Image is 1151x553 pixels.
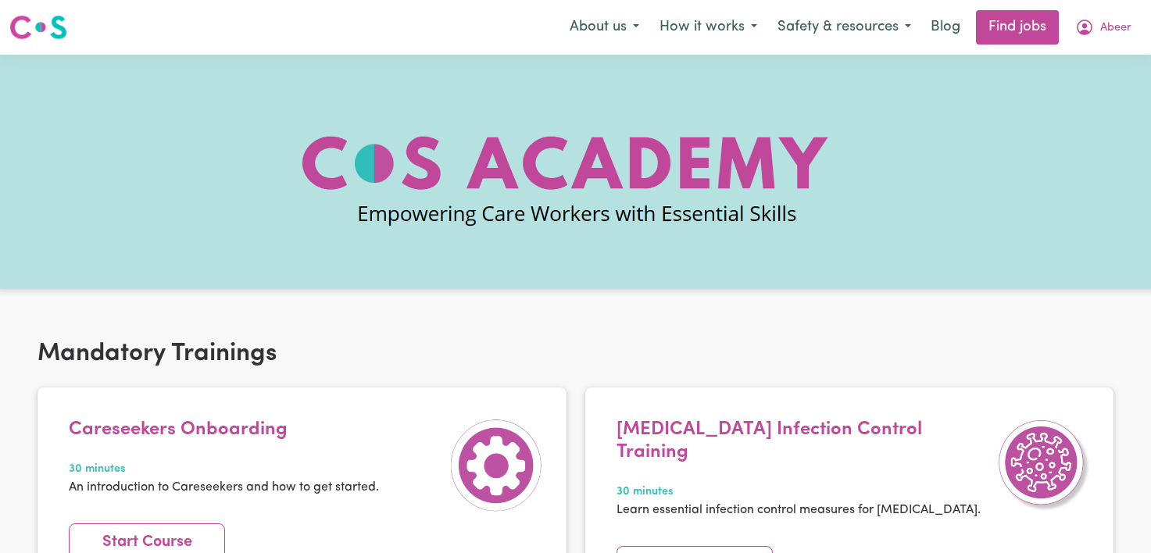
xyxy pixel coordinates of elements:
[921,10,970,45] a: Blog
[617,419,989,464] h4: [MEDICAL_DATA] Infection Control Training
[38,339,1113,369] h2: Mandatory Trainings
[559,11,649,44] button: About us
[1065,11,1142,44] button: My Account
[767,11,921,44] button: Safety & resources
[976,10,1059,45] a: Find jobs
[69,419,379,441] h4: Careseekers Onboarding
[9,9,67,45] a: Careseekers logo
[617,483,989,501] span: 30 minutes
[69,478,379,497] p: An introduction to Careseekers and how to get started.
[649,11,767,44] button: How it works
[69,461,379,478] span: 30 minutes
[9,13,67,41] img: Careseekers logo
[617,501,989,519] p: Learn essential infection control measures for [MEDICAL_DATA].
[1100,20,1131,37] span: Abeer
